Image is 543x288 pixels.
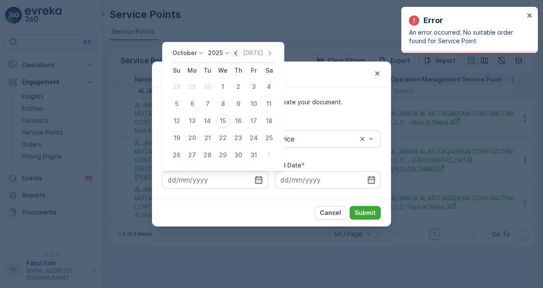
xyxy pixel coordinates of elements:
[201,97,214,111] div: 7
[200,63,215,78] th: Tuesday
[185,131,199,145] div: 20
[169,63,184,78] th: Sunday
[247,114,260,128] div: 17
[170,148,184,162] div: 26
[350,206,381,220] button: Submit
[231,148,245,162] div: 30
[247,131,260,145] div: 24
[275,162,301,169] label: End Date
[355,209,376,217] p: Submit
[231,114,245,128] div: 16
[216,131,230,145] div: 22
[262,148,276,162] div: 1
[170,114,184,128] div: 12
[216,114,230,128] div: 15
[208,49,223,57] p: 2025
[184,63,200,78] th: Monday
[262,131,276,145] div: 25
[246,63,261,78] th: Friday
[201,80,214,94] div: 30
[275,171,381,188] input: dd/mm/yyyy
[216,80,230,94] div: 1
[185,97,199,111] div: 6
[185,114,199,128] div: 13
[243,49,263,57] p: [DATE]
[231,63,246,78] th: Thursday
[185,148,199,162] div: 27
[162,171,268,188] input: dd/mm/yyyy
[201,131,214,145] div: 21
[231,97,245,111] div: 9
[170,131,184,145] div: 19
[262,80,276,94] div: 4
[216,148,230,162] div: 29
[215,63,231,78] th: Wednesday
[409,28,524,45] p: An error occurred: No suitable order found for Service Point
[216,97,230,111] div: 8
[527,12,533,20] button: close
[261,63,277,78] th: Saturday
[201,148,214,162] div: 28
[170,97,184,111] div: 5
[247,97,260,111] div: 10
[247,148,260,162] div: 31
[262,97,276,111] div: 11
[231,131,245,145] div: 23
[170,80,184,94] div: 28
[320,209,341,217] p: Cancel
[315,206,346,220] button: Cancel
[423,15,443,26] p: Error
[262,114,276,128] div: 18
[172,49,197,57] p: October
[231,80,245,94] div: 2
[247,80,260,94] div: 3
[185,80,199,94] div: 29
[201,114,214,128] div: 14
